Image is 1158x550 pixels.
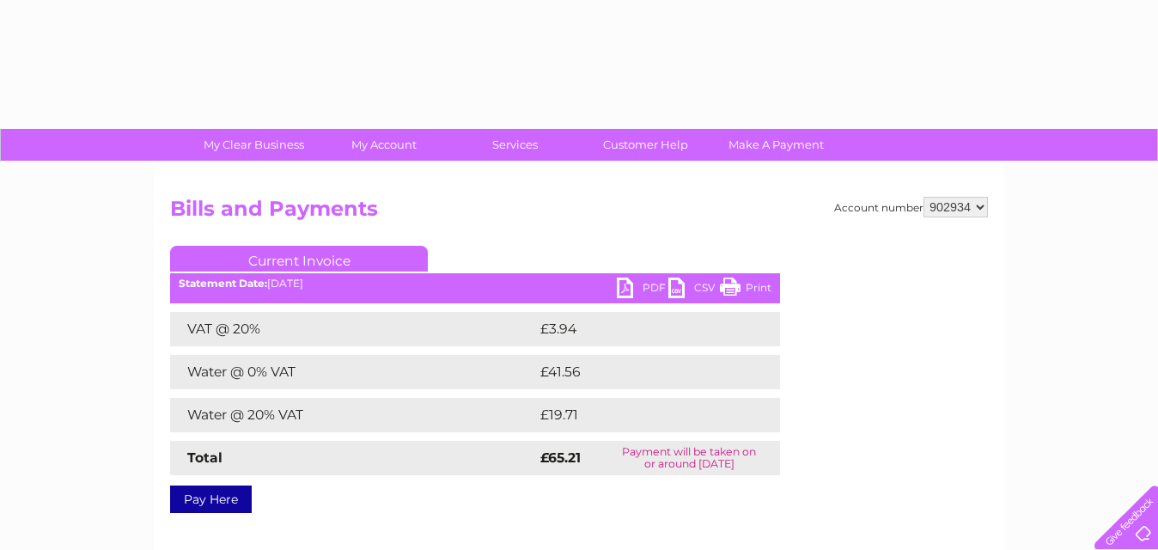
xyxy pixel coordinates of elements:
[170,312,536,346] td: VAT @ 20%
[617,278,668,302] a: PDF
[170,486,252,513] a: Pay Here
[170,398,536,432] td: Water @ 20% VAT
[170,197,988,229] h2: Bills and Payments
[536,312,741,346] td: £3.94
[720,278,771,302] a: Print
[668,278,720,302] a: CSV
[187,449,222,466] strong: Total
[834,197,988,217] div: Account number
[314,129,455,161] a: My Account
[179,277,267,290] b: Statement Date:
[183,129,325,161] a: My Clear Business
[444,129,586,161] a: Services
[599,441,780,475] td: Payment will be taken on or around [DATE]
[575,129,716,161] a: Customer Help
[170,246,428,272] a: Current Invoice
[170,278,780,290] div: [DATE]
[536,398,742,432] td: £19.71
[170,355,536,389] td: Water @ 0% VAT
[536,355,744,389] td: £41.56
[540,449,581,466] strong: £65.21
[705,129,847,161] a: Make A Payment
